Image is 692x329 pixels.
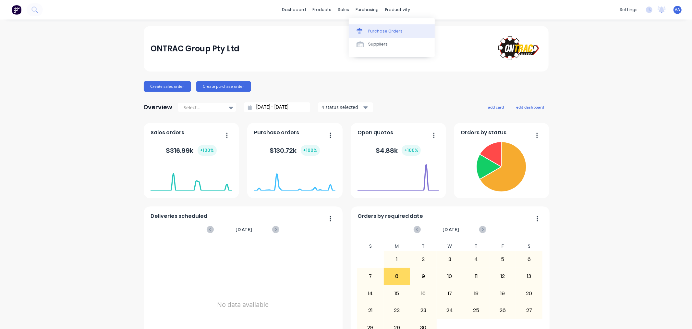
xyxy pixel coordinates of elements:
[516,285,542,302] div: 20
[410,268,436,284] div: 9
[461,129,506,137] span: Orders by status
[334,5,352,15] div: sales
[490,242,516,251] div: F
[463,285,489,302] div: 18
[675,7,680,13] span: AA
[496,34,541,63] img: ONTRAC Group Pty Ltd
[410,302,436,319] div: 23
[490,285,516,302] div: 19
[349,38,435,51] a: Suppliers
[352,5,382,15] div: purchasing
[358,285,383,302] div: 14
[516,251,542,268] div: 6
[410,251,436,268] div: 2
[402,145,421,156] div: + 100 %
[144,81,191,92] button: Create sales order
[376,145,421,156] div: $ 4.88k
[349,24,435,37] a: Purchase Orders
[151,129,184,137] span: Sales orders
[463,251,489,268] div: 4
[437,242,463,251] div: W
[490,268,516,284] div: 12
[463,242,490,251] div: T
[490,251,516,268] div: 5
[384,251,410,268] div: 1
[254,129,299,137] span: Purchase orders
[12,5,21,15] img: Factory
[368,28,403,34] div: Purchase Orders
[166,145,217,156] div: $ 316.99k
[410,242,437,251] div: T
[463,302,489,319] div: 25
[384,268,410,284] div: 8
[279,5,309,15] a: dashboard
[382,5,413,15] div: productivity
[357,242,384,251] div: S
[144,101,173,114] div: Overview
[198,145,217,156] div: + 100 %
[463,268,489,284] div: 11
[358,268,383,284] div: 7
[384,302,410,319] div: 22
[384,285,410,302] div: 15
[437,285,463,302] div: 17
[410,285,436,302] div: 16
[358,129,393,137] span: Open quotes
[443,226,459,233] span: [DATE]
[490,302,516,319] div: 26
[437,302,463,319] div: 24
[484,103,508,111] button: add card
[437,251,463,268] div: 3
[516,268,542,284] div: 13
[196,81,251,92] button: Create purchase order
[270,145,320,156] div: $ 130.72k
[318,102,373,112] button: 4 status selected
[151,42,239,55] div: ONTRAC Group Pty Ltd
[358,302,383,319] div: 21
[322,104,362,111] div: 4 status selected
[516,242,542,251] div: S
[368,41,388,47] div: Suppliers
[301,145,320,156] div: + 100 %
[616,5,641,15] div: settings
[516,302,542,319] div: 27
[512,103,549,111] button: edit dashboard
[151,212,207,220] span: Deliveries scheduled
[437,268,463,284] div: 10
[384,242,410,251] div: M
[309,5,334,15] div: products
[236,226,252,233] span: [DATE]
